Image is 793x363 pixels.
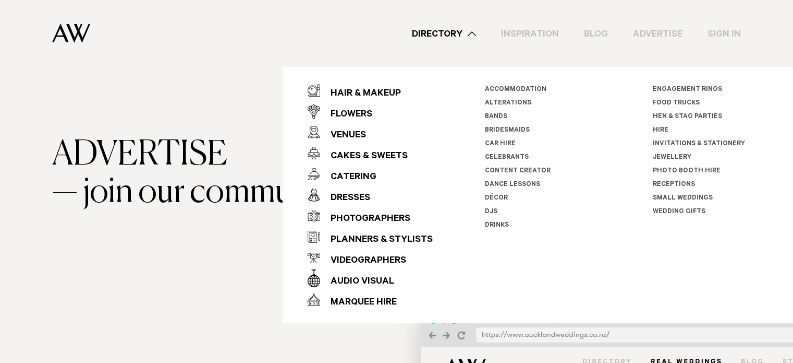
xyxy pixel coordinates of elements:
[52,24,90,43] img: Auckland Weddings Logo
[320,146,408,167] div: Cakes & Sweets
[653,181,695,189] a: Receptions
[485,113,507,121] a: Bands
[320,251,406,272] div: Videographers
[485,181,540,189] a: Dance Lessons
[83,174,341,212] span: join our community
[320,209,410,230] div: Photographers
[308,205,433,226] a: Photographers
[308,163,433,184] a: Catering
[308,268,433,289] a: Audio Visual
[653,208,705,216] a: Wedding Gifts
[653,127,668,134] a: Hire
[308,143,433,163] a: Cakes & Sweets
[485,195,508,202] a: Décor
[485,208,497,216] a: DJs
[52,136,741,174] div: Advertise
[485,127,530,134] a: Bridesmaids
[308,226,433,247] a: Planners & Stylists
[653,113,722,121] a: Hen & Stag Parties
[320,104,372,125] div: Flowers
[308,184,433,205] a: Dresses
[485,86,546,93] a: Accommodation
[320,125,366,146] div: Venues
[485,154,529,161] a: Celebrants
[399,27,489,41] a: Directory
[308,247,433,268] a: Videographers
[653,195,713,202] a: Small Weddings
[308,101,433,122] a: Flowers
[571,27,620,41] a: Blog
[620,27,695,41] a: Advertise
[653,140,745,148] a: Invitations & Stationery
[308,122,433,143] a: Venues
[308,80,433,101] a: Hair & Makeup
[320,188,370,209] div: Dresses
[653,154,691,161] a: Jewellery
[52,174,78,212] span: —
[485,100,531,107] a: Alterations
[320,292,397,313] div: Marquee Hire
[653,86,722,93] a: Engagement Rings
[485,168,551,175] a: Content Creator
[695,27,753,41] a: Sign In
[308,289,433,310] a: Marquee Hire
[485,222,509,229] a: Drinks
[653,168,721,175] a: Photo Booth Hire
[320,272,394,292] div: Audio Visual
[320,230,433,251] div: Planners & Stylists
[485,140,516,148] a: Car Hire
[320,84,401,104] div: Hair & Makeup
[653,100,700,107] a: Food Trucks
[489,27,571,41] a: Inspiration
[320,167,376,188] div: Catering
